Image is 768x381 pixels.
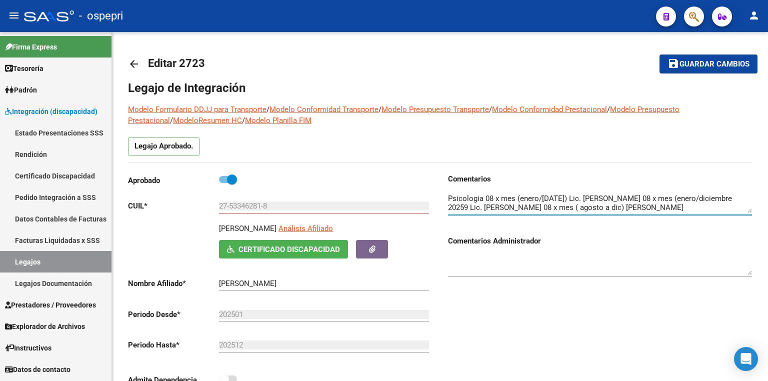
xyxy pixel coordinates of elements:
mat-icon: arrow_back [128,58,140,70]
a: Modelo Planilla FIM [245,116,311,125]
span: Tesorería [5,63,43,74]
p: CUIL [128,200,219,211]
h3: Comentarios Administrador [448,235,752,246]
a: Modelo Conformidad Prestacional [492,105,607,114]
span: Datos de contacto [5,364,70,375]
mat-icon: save [667,57,679,69]
span: Guardar cambios [679,60,749,69]
p: Legajo Aprobado. [128,137,199,156]
span: Editar 2723 [148,57,205,69]
mat-icon: person [748,9,760,21]
span: Firma Express [5,41,57,52]
span: Padrón [5,84,37,95]
div: Open Intercom Messenger [734,347,758,371]
h3: Comentarios [448,173,752,184]
button: Guardar cambios [659,54,757,73]
p: [PERSON_NAME] [219,223,276,234]
a: Modelo Presupuesto Transporte [381,105,489,114]
p: Nombre Afiliado [128,278,219,289]
span: Integración (discapacidad) [5,106,97,117]
mat-icon: menu [8,9,20,21]
span: - ospepri [79,5,123,27]
span: Explorador de Archivos [5,321,85,332]
p: Periodo Desde [128,309,219,320]
span: Certificado Discapacidad [238,245,340,254]
span: Prestadores / Proveedores [5,299,96,310]
a: Modelo Conformidad Transporte [269,105,378,114]
span: Análisis Afiliado [278,224,333,233]
button: Certificado Discapacidad [219,240,348,258]
span: Instructivos [5,342,51,353]
p: Aprobado [128,175,219,186]
h1: Legajo de Integración [128,80,752,96]
a: ModeloResumen HC [173,116,242,125]
p: Periodo Hasta [128,339,219,350]
a: Modelo Formulario DDJJ para Transporte [128,105,266,114]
